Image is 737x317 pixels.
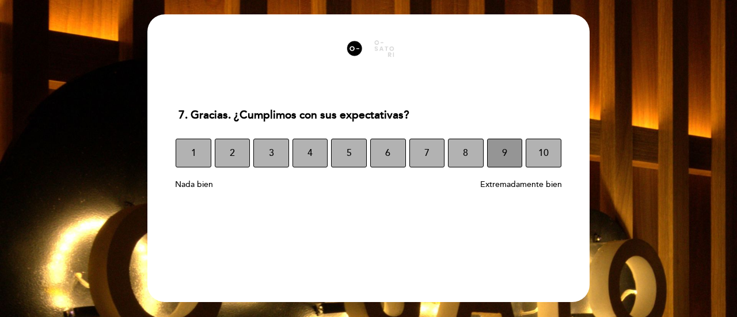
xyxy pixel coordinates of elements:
[230,137,235,169] span: 2
[269,137,274,169] span: 3
[175,179,213,189] span: Nada bien
[215,139,250,167] button: 2
[385,137,390,169] span: 6
[409,139,445,167] button: 7
[331,139,367,167] button: 5
[169,101,567,129] div: 7. Gracias. ¿Cumplimos con sus expectativas?
[347,137,352,169] span: 5
[502,137,507,169] span: 9
[480,179,562,189] span: Extremadamente bien
[307,137,313,169] span: 4
[292,139,328,167] button: 4
[176,139,211,167] button: 1
[253,139,289,167] button: 3
[487,139,523,167] button: 9
[448,139,484,167] button: 8
[424,137,430,169] span: 7
[370,139,406,167] button: 6
[538,137,549,169] span: 10
[328,26,409,71] img: header_1747169088.jpeg
[526,139,561,167] button: 10
[463,137,468,169] span: 8
[191,137,196,169] span: 1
